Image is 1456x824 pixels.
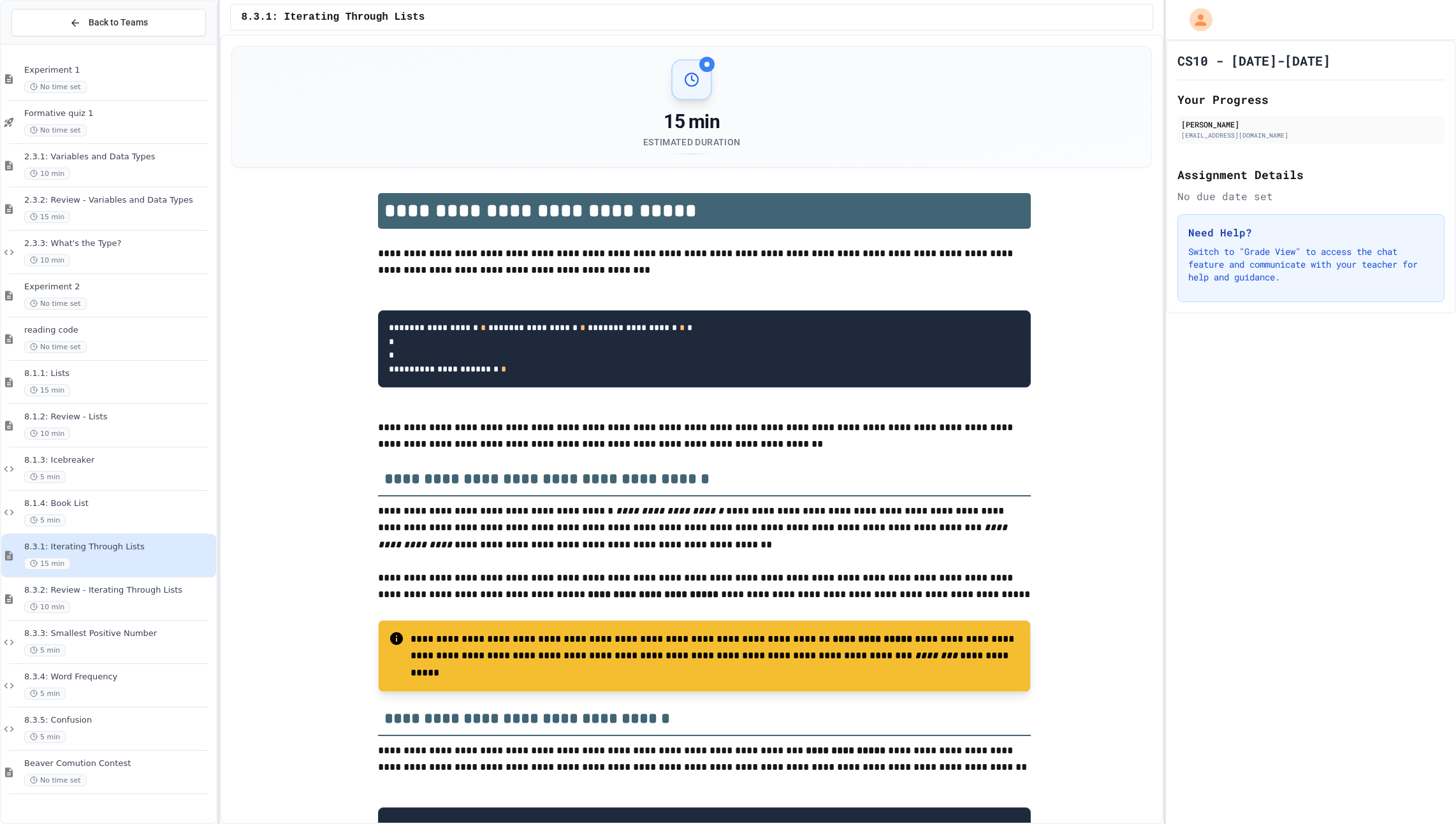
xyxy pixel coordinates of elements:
[1181,119,1441,130] div: [PERSON_NAME]
[24,282,214,293] span: Experiment 2
[24,168,70,180] span: 10 min
[11,9,206,36] button: Back to Teams
[24,774,87,786] span: No time set
[1177,189,1445,204] div: No due date set
[24,412,214,423] span: 8.1.2: Review - Lists
[24,325,214,336] span: reading code
[24,108,214,119] span: Formative quiz 1
[24,498,214,509] span: 8.1.4: Book List
[24,601,70,613] span: 10 min
[1188,225,1434,240] h3: Need Help?
[24,672,214,683] span: 8.3.4: Word Frequency
[1177,166,1445,184] h2: Assignment Details
[241,10,425,25] span: 8.3.1: Iterating Through Lists
[24,152,214,163] span: 2.3.1: Variables and Data Types
[1176,5,1216,34] div: My Account
[24,558,70,570] span: 15 min
[24,124,87,136] span: No time set
[24,238,214,249] span: 2.3.3: What's the Type?
[1402,773,1443,811] iframe: chat widget
[89,16,148,29] span: Back to Teams
[1177,52,1330,69] h1: CS10 - [DATE]-[DATE]
[24,428,70,440] span: 10 min
[1181,131,1441,140] div: [EMAIL_ADDRESS][DOMAIN_NAME]
[24,298,87,310] span: No time set
[24,585,214,596] span: 8.3.2: Review - Iterating Through Lists
[24,688,66,700] span: 5 min
[24,758,214,769] span: Beaver Comution Contest
[643,110,740,133] div: 15 min
[24,254,70,266] span: 10 min
[24,542,214,553] span: 8.3.1: Iterating Through Lists
[24,514,66,526] span: 5 min
[24,81,87,93] span: No time set
[24,731,66,743] span: 5 min
[643,136,740,148] div: Estimated Duration
[24,715,214,726] span: 8.3.5: Confusion
[1188,245,1434,284] p: Switch to "Grade View" to access the chat feature and communicate with your teacher for help and ...
[24,368,214,379] span: 8.1.1: Lists
[24,644,66,656] span: 5 min
[24,195,214,206] span: 2.3.2: Review - Variables and Data Types
[24,384,70,396] span: 15 min
[24,341,87,353] span: No time set
[24,628,214,639] span: 8.3.3: Smallest Positive Number
[24,455,214,466] span: 8.1.3: Icebreaker
[1350,718,1443,772] iframe: chat widget
[24,65,214,76] span: Experiment 1
[24,211,70,223] span: 15 min
[24,471,66,483] span: 5 min
[1177,90,1445,108] h2: Your Progress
